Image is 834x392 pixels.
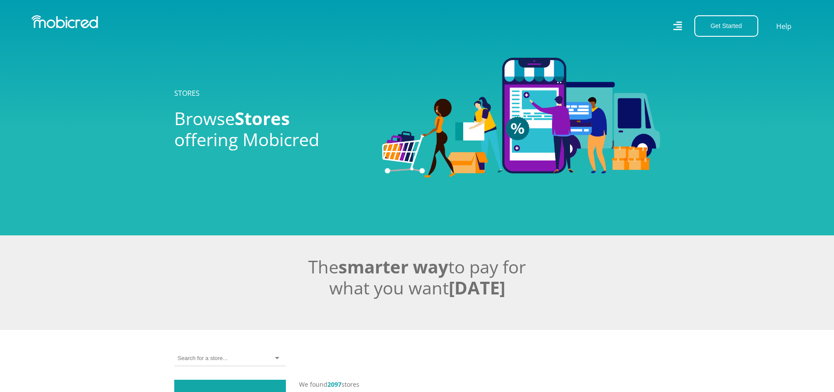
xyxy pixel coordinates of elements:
a: Help [776,21,792,32]
span: Stores [235,106,290,130]
span: 2097 [327,380,341,388]
button: Get Started [694,15,758,37]
img: Stores [382,58,660,178]
input: Search for a store... [178,354,227,362]
p: We found stores [299,380,660,389]
img: Mobicred [32,15,98,28]
h2: Browse offering Mobicred [174,108,369,150]
a: STORES [174,88,200,98]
